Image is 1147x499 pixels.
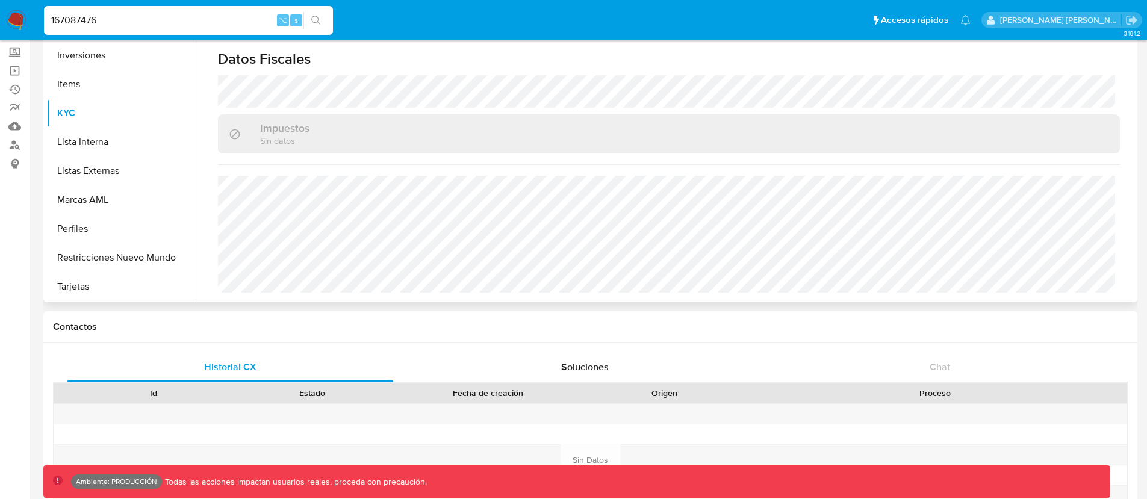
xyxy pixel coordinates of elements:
h1: Contactos [53,321,1128,333]
div: Origen [594,387,735,399]
span: 3.161.2 [1124,28,1141,38]
button: Perfiles [46,214,197,243]
div: ImpuestosSin datos [218,114,1120,153]
button: search-icon [303,12,328,29]
h1: Datos Fiscales [218,50,1120,68]
div: Id [83,387,225,399]
span: Soluciones [561,360,609,374]
a: Notificaciones [960,15,971,25]
p: Ambiente: PRODUCCIÓN [76,479,157,484]
span: Historial CX [204,360,256,374]
h3: Impuestos [260,122,309,135]
a: Salir [1125,14,1138,26]
button: Tarjetas [46,272,197,301]
input: Buscar usuario o caso... [44,13,333,28]
p: Sin datos [260,135,309,146]
span: ⌥ [278,14,287,26]
button: Items [46,70,197,99]
button: Inversiones [46,41,197,70]
p: Todas las acciones impactan usuarios reales, proceda con precaución. [162,476,427,488]
button: KYC [46,99,197,128]
button: Lista Interna [46,128,197,157]
p: victor.david@mercadolibre.com.co [1000,14,1122,26]
span: Accesos rápidos [881,14,948,26]
button: Restricciones Nuevo Mundo [46,243,197,272]
span: s [294,14,298,26]
button: Listas Externas [46,157,197,185]
div: Fecha de creación [400,387,577,399]
div: Proceso [752,387,1119,399]
button: Marcas AML [46,185,197,214]
div: Estado [241,387,383,399]
span: Chat [930,360,950,374]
